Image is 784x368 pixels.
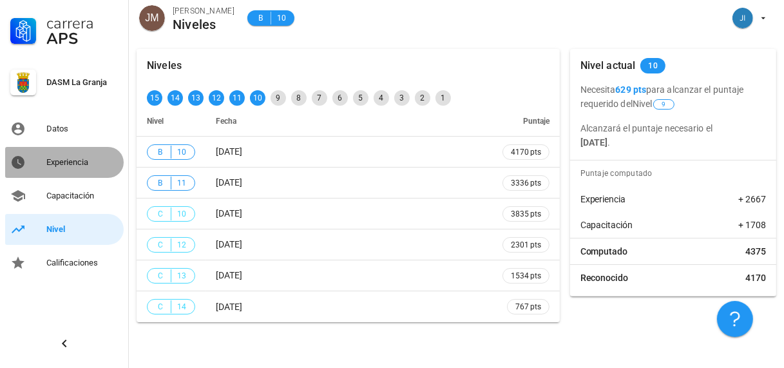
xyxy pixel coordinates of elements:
span: 3835 pts [511,208,541,220]
span: Fecha [216,117,236,126]
b: 629 pts [615,84,646,95]
span: Puntaje [523,117,550,126]
span: 9 [662,100,665,109]
a: Calificaciones [5,247,124,278]
div: 13 [188,90,204,106]
span: 4170 pts [511,146,541,159]
div: 6 [332,90,348,106]
div: 10 [250,90,265,106]
div: 4 [374,90,389,106]
div: Nivel actual [580,49,636,82]
span: C [155,238,166,251]
span: 4375 [745,245,766,258]
div: 7 [312,90,327,106]
span: 12 [177,238,187,251]
span: [DATE] [216,208,242,218]
span: 10 [177,146,187,159]
div: Capacitación [46,191,119,201]
div: 14 [167,90,183,106]
a: Experiencia [5,147,124,178]
div: 1 [435,90,451,106]
span: Computado [580,245,628,258]
div: Puntaje computado [575,160,776,186]
span: Nivel [633,99,676,109]
div: 2 [415,90,430,106]
span: 10 [177,208,187,220]
div: Carrera [46,15,119,31]
div: [PERSON_NAME] [173,5,234,17]
span: + 2667 [738,193,766,206]
th: Nivel [137,106,206,137]
div: Datos [46,124,119,134]
span: 14 [177,300,187,313]
span: C [155,300,166,313]
span: 767 pts [515,300,541,313]
span: 3336 pts [511,177,541,189]
span: [DATE] [216,302,242,312]
span: Nivel [147,117,164,126]
div: Niveles [147,49,182,82]
div: 3 [394,90,410,106]
span: [DATE] [216,239,242,249]
div: APS [46,31,119,46]
span: Reconocido [580,271,629,284]
span: B [155,177,166,189]
span: C [155,208,166,220]
span: [DATE] [216,146,242,157]
span: B [155,146,166,159]
span: 4170 [745,271,766,284]
span: [DATE] [216,270,242,280]
span: + 1708 [738,218,766,231]
a: Nivel [5,214,124,245]
b: [DATE] [580,137,608,148]
span: 10 [276,12,287,24]
span: 2301 pts [511,238,541,251]
span: C [155,269,166,282]
div: avatar [139,5,165,31]
div: avatar [732,8,753,28]
span: Capacitación [580,218,633,231]
p: Alcanzará el puntaje necesario el . [580,121,766,150]
a: Datos [5,113,124,144]
div: 5 [353,90,368,106]
div: Nivel [46,224,119,235]
span: 11 [177,177,187,189]
span: 13 [177,269,187,282]
div: DASM La Granja [46,77,119,88]
span: JM [145,5,158,31]
th: Puntaje [492,106,560,137]
a: Capacitación [5,180,124,211]
div: 8 [291,90,307,106]
span: B [255,12,265,24]
div: Niveles [173,17,234,32]
div: 9 [271,90,286,106]
p: Necesita para alcanzar el puntaje requerido del [580,82,766,111]
span: [DATE] [216,177,242,188]
div: 15 [147,90,162,106]
span: Experiencia [580,193,626,206]
div: 11 [229,90,245,106]
span: 10 [648,58,658,73]
th: Fecha [206,106,492,137]
div: 12 [209,90,224,106]
span: 1534 pts [511,269,541,282]
div: Calificaciones [46,258,119,268]
div: Experiencia [46,157,119,168]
